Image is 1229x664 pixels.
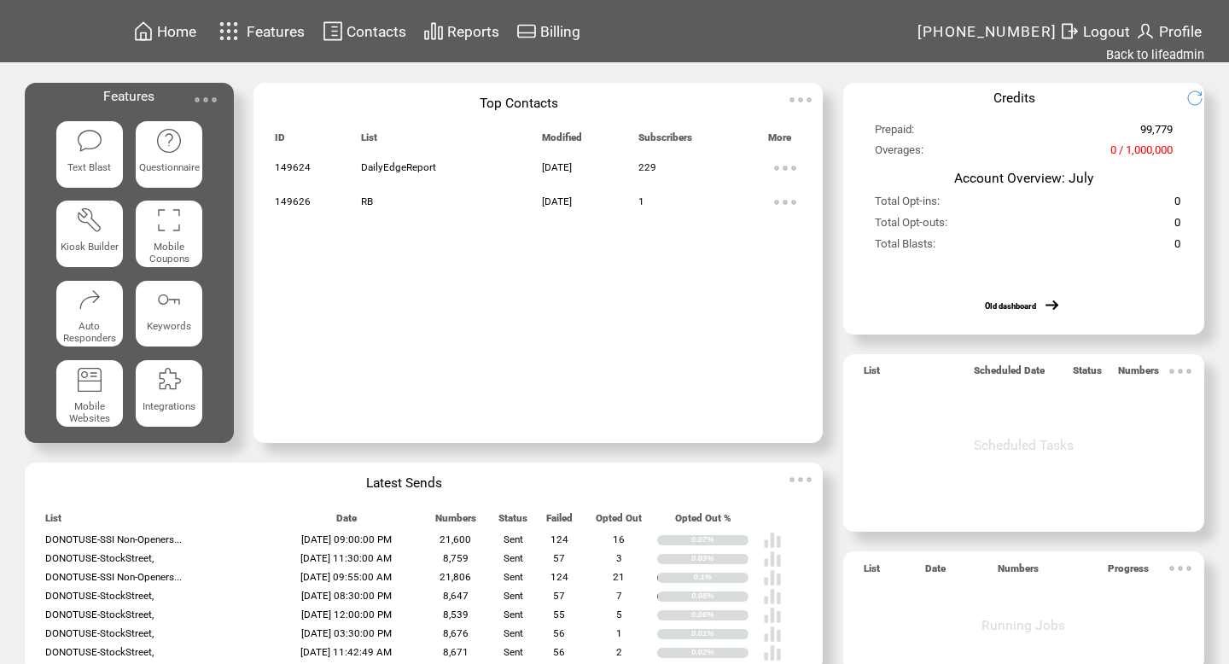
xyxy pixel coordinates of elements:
span: Home [157,23,196,40]
span: [DATE] 09:00:00 PM [301,533,392,545]
span: DONOTUSE-StockStreet, [45,609,154,620]
span: Sent [504,646,523,658]
span: 3 [616,552,622,564]
span: Status [498,512,527,531]
span: [DATE] 11:30:00 AM [300,552,392,564]
span: Sent [504,627,523,639]
img: poll%20-%20white.svg [763,625,782,644]
img: home.svg [133,20,154,42]
a: Home [131,18,199,44]
span: Running Jobs [981,618,1065,633]
span: DONOTUSE-StockStreet, [45,627,154,639]
span: Status [1073,364,1102,383]
span: More [768,131,791,150]
span: Integrations [143,400,195,412]
a: Auto Responders [56,281,123,347]
span: DONOTUSE-StockStreet, [45,552,154,564]
a: Contacts [320,18,409,44]
span: Modified [542,131,582,150]
a: Old dashboard [985,301,1036,311]
span: ID [275,131,285,150]
img: poll%20-%20white.svg [763,587,782,606]
a: Features [212,15,308,48]
span: 56 [553,627,565,639]
span: Reports [447,23,499,40]
span: Questionnaire [139,161,200,173]
span: 21 [613,571,625,583]
span: Sent [504,609,523,620]
span: Mobile Coupons [149,241,189,265]
span: [PHONE_NUMBER] [917,23,1057,40]
img: poll%20-%20white.svg [763,531,782,550]
div: 0.01% [691,629,748,639]
span: Failed [546,512,573,531]
span: Sent [504,552,523,564]
span: Credits [993,90,1035,106]
div: 0.08% [691,591,748,602]
a: Integrations [136,360,202,427]
span: 124 [550,533,568,545]
span: List [45,512,61,531]
div: 0.02% [691,648,748,658]
span: 0 / 1,000,000 [1110,143,1173,163]
img: ellypsis.svg [768,185,802,219]
span: [DATE] 08:30:00 PM [301,590,392,602]
span: Total Opt-outs: [875,216,947,236]
span: Progress [1108,562,1149,581]
span: Sent [504,590,523,602]
div: 0.06% [691,610,748,620]
a: Questionnaire [136,121,202,188]
span: 5 [616,609,622,620]
span: Latest Sends [366,475,442,491]
span: [DATE] [542,161,572,173]
span: 21,600 [440,533,471,545]
span: 2 [616,646,622,658]
span: Scheduled Tasks [974,438,1074,453]
span: 55 [553,609,565,620]
img: ellypsis.svg [1163,354,1197,388]
span: 1 [616,627,622,639]
img: keywords.svg [155,286,183,313]
span: List [864,562,880,581]
span: [DATE] [542,195,572,207]
span: Sent [504,571,523,583]
span: Opted Out [596,512,642,531]
span: 21,806 [440,571,471,583]
a: Mobile Websites [56,360,123,427]
span: 149626 [275,195,311,207]
span: Date [925,562,946,581]
span: DailyEdgeReport [361,161,436,173]
span: Sent [504,533,523,545]
img: poll%20-%20white.svg [763,644,782,662]
img: integrations.svg [155,366,183,393]
span: Opted Out % [675,512,731,531]
img: contacts.svg [323,20,343,42]
span: Top Contacts [480,96,558,111]
span: Account Overview: July [954,171,1093,186]
span: 0 [1174,195,1180,214]
a: Text Blast [56,121,123,188]
img: chart.svg [423,20,444,42]
span: Total Opt-ins: [875,195,940,214]
span: Mobile Websites [69,400,110,424]
img: refresh.png [1186,90,1215,107]
img: coupons.svg [155,207,183,234]
span: Numbers [1118,364,1159,383]
img: poll%20-%20white.svg [763,606,782,625]
img: ellypsis.svg [783,83,818,117]
span: Features [247,23,305,40]
a: Back to lifeadmin [1106,47,1204,62]
span: 124 [550,571,568,583]
span: 229 [638,161,656,173]
a: Keywords [136,281,202,347]
span: 7 [616,590,622,602]
img: features.svg [214,17,244,45]
span: [DATE] 09:55:00 AM [300,571,392,583]
span: [DATE] 03:30:00 PM [301,627,392,639]
img: poll%20-%20white.svg [763,550,782,568]
span: 8,671 [443,646,469,658]
img: questionnaire.svg [155,127,183,154]
div: 0.03% [691,554,748,564]
img: creidtcard.svg [516,20,537,42]
span: Logout [1083,23,1130,40]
